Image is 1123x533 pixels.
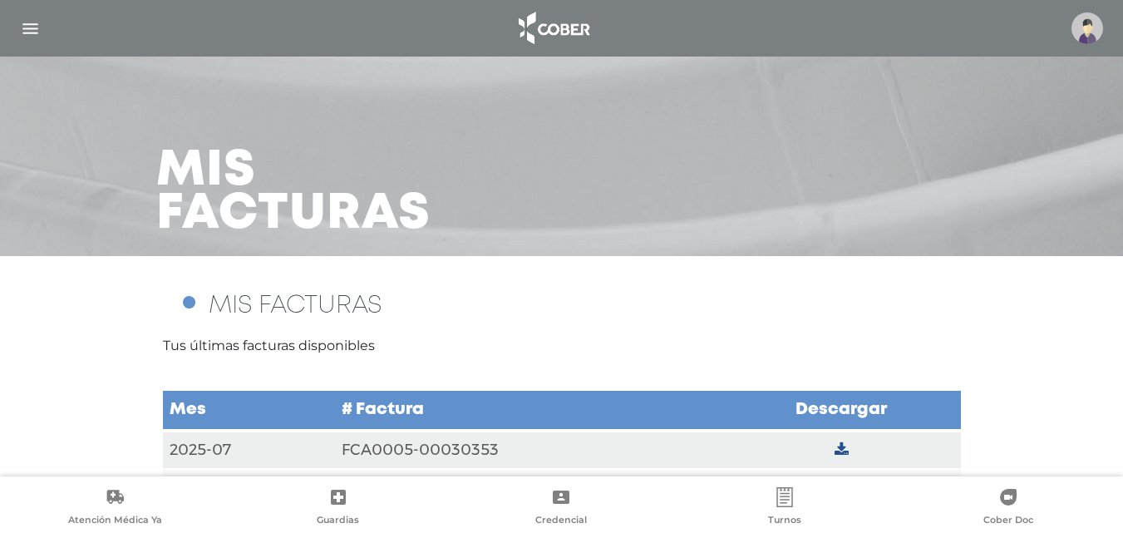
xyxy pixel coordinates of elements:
a: Cober Doc [896,487,1120,530]
td: 2025-06 [163,469,335,506]
span: Turnos [768,514,801,529]
td: # Factura [335,390,722,431]
td: FCA0005-00030353 [335,431,722,469]
a: Credencial [450,487,673,530]
span: Cober Doc [983,514,1033,529]
img: profile-placeholder.svg [1071,12,1103,44]
td: 2025-07 [163,431,335,469]
h3: Mis facturas [156,150,431,236]
a: Atención Médica Ya [3,487,227,530]
td: Descargar [722,390,961,431]
span: Guardias [317,514,359,529]
span: Credencial [535,514,587,529]
img: Cober_menu-lines-white.svg [20,18,41,39]
td: FCA0005-00030217 [335,469,722,506]
td: Mes [163,390,335,431]
a: Turnos [673,487,897,530]
img: logo_cober_home-white.png [510,8,597,48]
a: Guardias [227,487,451,530]
span: MIS FACTURAS [209,294,382,317]
p: Tus últimas facturas disponibles [163,336,961,356]
span: Atención Médica Ya [68,514,162,529]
